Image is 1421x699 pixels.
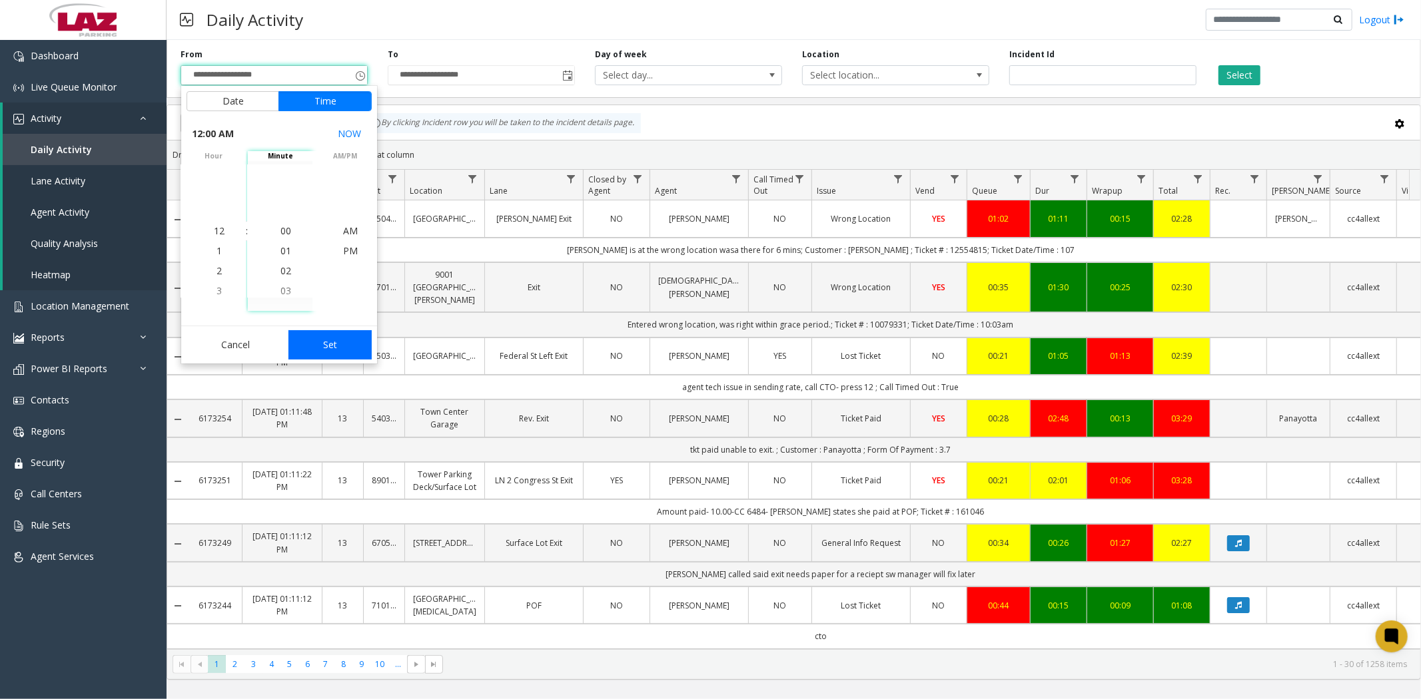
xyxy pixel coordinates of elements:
[975,212,1022,225] a: 01:02
[946,170,964,188] a: Vend Filter Menu
[167,476,189,487] a: Collapse Details
[820,349,902,362] a: Lost Ticket
[1272,185,1332,196] span: [PERSON_NAME]
[975,412,1022,425] a: 00:28
[1338,474,1388,487] a: cc4allext
[31,393,69,406] span: Contacts
[429,659,440,670] span: Go to the last page
[330,412,355,425] a: 13
[167,351,189,362] a: Collapse Details
[410,185,442,196] span: Location
[562,170,580,188] a: Lane Filter Menu
[413,212,476,225] a: [GEOGRAPHIC_DATA]
[933,600,945,611] span: NO
[1095,474,1145,487] a: 01:06
[372,412,396,425] a: 540339
[1215,185,1230,196] span: Rec.
[288,330,372,359] button: Set
[610,413,623,424] span: NO
[217,264,222,277] span: 2
[1359,13,1404,27] a: Logout
[1338,212,1388,225] a: cc4allext
[975,349,1022,362] div: 00:21
[1246,170,1264,188] a: Rec. Filter Menu
[3,228,167,259] a: Quality Analysis
[197,474,234,487] a: 6173251
[791,170,809,188] a: Call Timed Out Filter Menu
[330,599,355,612] a: 13
[372,212,396,225] a: 550417
[757,212,803,225] a: NO
[280,655,298,673] span: Page 5
[658,349,740,362] a: [PERSON_NAME]
[1394,13,1404,27] img: logout
[413,468,476,493] a: Tower Parking Deck/Surface Lot
[197,537,234,549] a: 6173249
[1095,537,1145,549] a: 01:27
[316,655,334,673] span: Page 7
[248,151,312,161] span: minute
[592,537,642,549] a: NO
[1039,281,1079,294] a: 01:30
[757,412,803,425] a: NO
[332,122,366,146] button: Select now
[13,395,24,406] img: 'icon'
[975,599,1022,612] div: 00:44
[1338,349,1388,362] a: cc4allext
[1039,349,1079,362] a: 01:05
[658,599,740,612] a: [PERSON_NAME]
[226,655,244,673] span: Page 2
[1218,65,1260,85] button: Select
[298,655,316,673] span: Page 6
[3,134,167,165] a: Daily Activity
[372,474,396,487] a: 890133
[757,537,803,549] a: NO
[820,281,902,294] a: Wrong Location
[1162,281,1202,294] a: 02:30
[413,349,476,362] a: [GEOGRAPHIC_DATA]
[658,212,740,225] a: [PERSON_NAME]
[31,143,92,156] span: Daily Activity
[208,655,226,673] span: Page 1
[1039,212,1079,225] a: 01:11
[280,244,291,257] span: 01
[820,212,902,225] a: Wrong Location
[372,349,396,362] a: 050321
[31,487,82,500] span: Call Centers
[214,224,225,237] span: 12
[278,91,372,111] button: Time tab
[610,600,623,611] span: NO
[1039,474,1079,487] a: 02:01
[1162,349,1202,362] a: 02:39
[560,66,574,85] span: Toggle popup
[820,599,902,612] a: Lost Ticket
[352,66,367,85] span: Toggle popup
[364,113,641,133] div: By clicking Incident row you will be taken to the incident details page.
[413,537,476,549] a: [STREET_ADDRESS]
[753,174,793,196] span: Call Timed Out
[451,658,1407,670] kendo-pager-info: 1 - 30 of 1258 items
[217,244,222,257] span: 1
[167,143,1420,166] div: Drag a column header and drop it here to group by that column
[1133,170,1151,188] a: Wrapup Filter Menu
[13,364,24,375] img: 'icon'
[31,237,98,250] span: Quality Analysis
[757,599,803,612] a: NO
[610,537,623,549] span: NO
[1095,281,1145,294] a: 00:25
[31,81,117,93] span: Live Queue Monitor
[490,185,508,196] span: Lane
[1095,599,1145,612] a: 00:09
[1009,49,1055,61] label: Incident Id
[1376,170,1394,188] a: Source Filter Menu
[1162,599,1202,612] div: 01:08
[3,103,167,134] a: Activity
[31,112,61,124] span: Activity
[181,151,246,161] span: hour
[31,519,71,531] span: Rule Sets
[246,224,248,238] div: :
[1309,170,1327,188] a: Parker Filter Menu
